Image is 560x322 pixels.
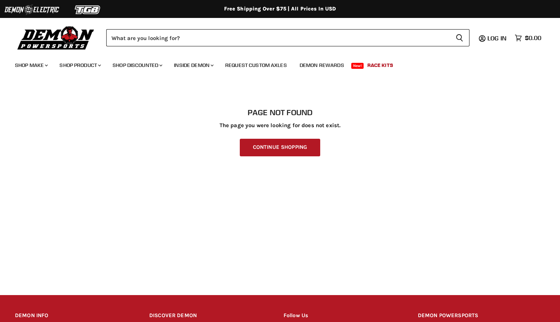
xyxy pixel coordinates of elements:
ul: Main menu [9,55,539,73]
input: Search [106,29,450,46]
a: Inside Demon [168,58,218,73]
a: Request Custom Axles [220,58,293,73]
h1: Page not found [15,108,545,117]
a: Shop Discounted [107,58,167,73]
a: Demon Rewards [294,58,350,73]
img: TGB Logo 2 [60,3,116,17]
span: Log in [487,34,507,42]
p: The page you were looking for does not exist. [15,122,545,129]
img: Demon Powersports [15,24,97,51]
span: New! [351,63,364,69]
form: Product [106,29,469,46]
button: Search [450,29,469,46]
a: Shop Make [9,58,52,73]
a: $0.00 [511,33,545,43]
a: Continue Shopping [240,139,320,156]
img: Demon Electric Logo 2 [4,3,60,17]
a: Shop Product [54,58,105,73]
a: Log in [484,35,511,42]
a: Race Kits [362,58,399,73]
span: $0.00 [525,34,541,42]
